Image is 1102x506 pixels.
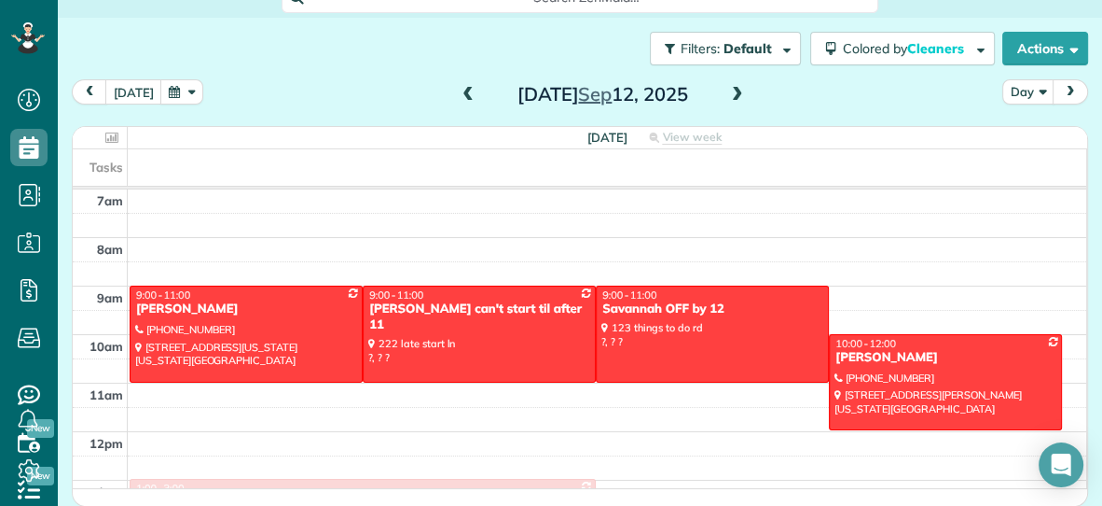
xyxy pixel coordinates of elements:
[97,242,123,257] span: 8am
[97,485,123,499] span: 1pm
[1039,443,1083,487] div: Open Intercom Messenger
[97,193,123,208] span: 7am
[97,290,123,305] span: 9am
[587,130,627,145] span: [DATE]
[602,288,656,302] span: 9:00 - 11:00
[90,387,123,402] span: 11am
[601,302,823,317] div: Savannah OFF by 12
[368,302,590,333] div: [PERSON_NAME] can't start til after 11
[681,40,720,57] span: Filters:
[72,79,107,105] button: prev
[907,40,967,57] span: Cleaners
[136,288,190,302] span: 9:00 - 11:00
[810,32,995,65] button: Colored byCleaners
[369,288,423,302] span: 9:00 - 11:00
[641,32,801,65] a: Filters: Default
[136,482,185,495] span: 1:00 - 3:00
[90,339,123,354] span: 10am
[650,32,801,65] button: Filters: Default
[90,160,123,175] span: Tasks
[1053,79,1088,105] button: next
[1002,79,1054,105] button: Day
[486,84,719,105] h2: [DATE] 12, 2025
[834,350,1056,366] div: [PERSON_NAME]
[135,302,357,317] div: [PERSON_NAME]
[105,79,162,105] button: [DATE]
[1002,32,1088,65] button: Actions
[723,40,773,57] span: Default
[578,82,612,105] span: Sep
[843,40,971,57] span: Colored by
[835,337,896,350] span: 10:00 - 12:00
[90,436,123,451] span: 12pm
[662,130,722,145] span: View week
